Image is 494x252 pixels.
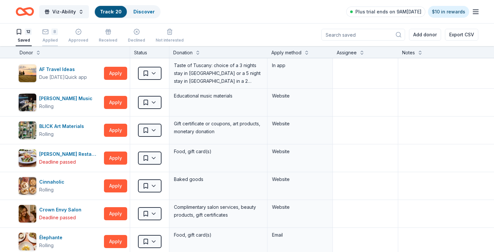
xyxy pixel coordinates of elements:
[39,242,54,249] div: Rolling
[19,177,36,195] img: Image for Cinnaholic
[18,149,101,167] button: Image for Cameron Mitchell Restaurants[PERSON_NAME] RestaurantsDeadline passed
[272,231,328,239] div: Email
[18,177,101,195] button: Image for CinnaholicCinnaholicRolling
[68,38,88,43] div: Approved
[39,234,65,242] div: Élephante
[39,130,54,138] div: Rolling
[173,175,263,184] div: Baked goods
[52,8,76,16] span: Viz-Ability
[16,4,34,19] a: Home
[51,28,58,35] div: 8
[18,64,101,82] button: Image for AF Travel IdeasAF Travel IdeasDue [DATE]Quick app
[65,74,87,81] div: Quick app
[272,175,328,183] div: Website
[39,5,89,18] button: Viz-Ability
[18,93,101,112] button: Image for Alfred Music[PERSON_NAME] MusicRolling
[19,64,36,82] img: Image for AF Travel Ideas
[272,203,328,211] div: Website
[18,121,101,139] button: Image for BLICK Art MaterialsBLICK Art MaterialsRolling
[104,207,127,220] button: Apply
[16,26,32,46] button: 12Saved
[104,67,127,80] button: Apply
[19,121,36,139] img: Image for BLICK Art Materials
[104,124,127,137] button: Apply
[272,62,328,69] div: In app
[100,9,122,14] a: Track· 20
[39,65,87,73] div: AF Travel Ideas
[346,7,425,17] a: Plus trial ends on 9AM[DATE]
[68,26,88,46] button: Approved
[104,179,127,192] button: Apply
[272,148,328,155] div: Website
[104,96,127,109] button: Apply
[99,26,117,46] button: Received
[42,26,58,46] button: 8Applied
[173,91,263,100] div: Educational music materials
[19,233,36,250] img: Image for Élephante
[428,6,469,18] a: $10 in rewards
[173,230,263,240] div: Food, gift card(s)
[173,119,263,136] div: Gift certificate or coupons, art products, monetary donation
[39,122,87,130] div: BLICK Art Materials
[272,120,328,128] div: Website
[39,178,67,186] div: Cinnaholic
[321,29,405,41] input: Search saved
[402,49,415,57] div: Notes
[39,206,84,214] div: Crown Envy Salon
[39,95,95,102] div: [PERSON_NAME] Music
[25,28,32,35] div: 12
[19,149,36,167] img: Image for Cameron Mitchell Restaurants
[18,232,101,251] button: Image for ÉlephanteÉlephanteRolling
[39,214,76,222] div: Deadline passed
[39,186,54,194] div: Rolling
[16,38,32,43] div: Saved
[128,38,145,43] div: Declined
[173,203,263,220] div: Complimentary salon services, beauty products, gift certificates
[19,205,36,223] img: Image for Crown Envy Salon
[271,49,301,57] div: Apply method
[133,9,155,14] a: Discover
[94,5,161,18] button: Track· 20Discover
[128,26,145,46] button: Declined
[156,26,184,46] button: Not interested
[19,94,36,111] img: Image for Alfred Music
[99,38,117,43] div: Received
[104,235,127,248] button: Apply
[409,29,441,41] button: Add donor
[130,46,169,58] div: Status
[20,49,33,57] div: Donor
[173,61,263,86] div: Taste of Tuscany: choice of a 3 nights stay in [GEOGRAPHIC_DATA] or a 5 night stay in [GEOGRAPHIC...
[104,152,127,165] button: Apply
[173,49,193,57] div: Donation
[39,73,65,81] div: Due [DATE]
[39,102,54,110] div: Rolling
[272,92,328,100] div: Website
[39,150,101,158] div: [PERSON_NAME] Restaurants
[445,29,478,41] button: Export CSV
[337,49,357,57] div: Assignee
[39,158,76,166] div: Deadline passed
[42,38,58,43] div: Applied
[355,8,421,16] span: Plus trial ends on 9AM[DATE]
[156,38,184,43] div: Not interested
[18,205,101,223] button: Image for Crown Envy SalonCrown Envy SalonDeadline passed
[173,147,263,156] div: Food, gift card(s)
